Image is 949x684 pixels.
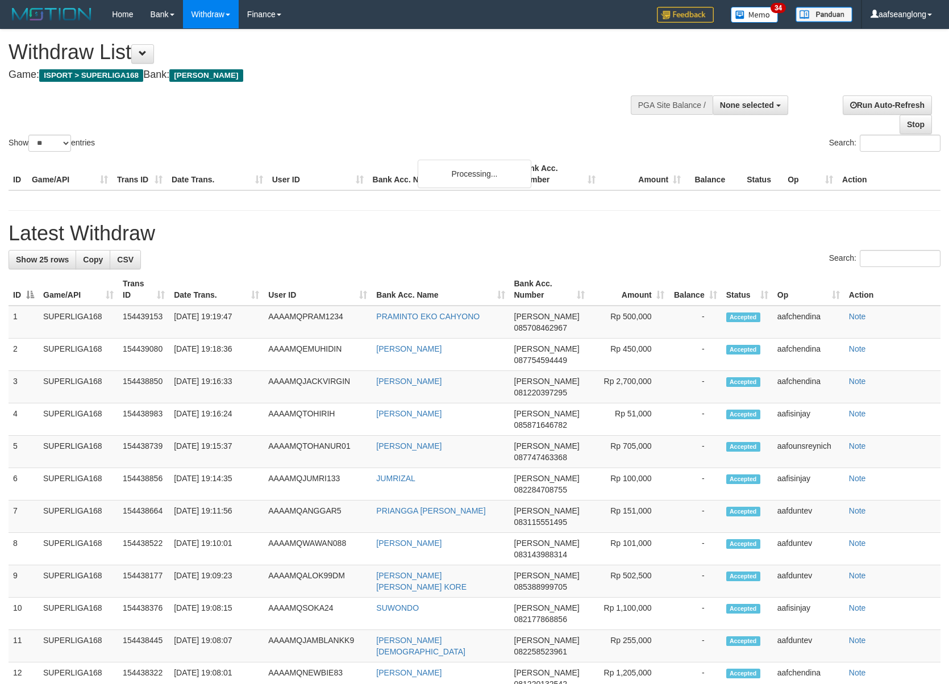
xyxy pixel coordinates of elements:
td: AAAAMQEMUHIDIN [264,339,372,371]
td: Rp 450,000 [589,339,669,371]
span: Copy 085708462967 to clipboard [514,323,567,332]
td: 5 [9,436,39,468]
a: Run Auto-Refresh [843,95,932,115]
td: 2 [9,339,39,371]
h4: Game: Bank: [9,69,621,81]
td: aafduntev [773,501,844,533]
span: Accepted [726,474,760,484]
a: Note [849,668,866,677]
th: Balance [685,158,742,190]
span: [PERSON_NAME] [169,69,243,82]
a: Note [849,636,866,645]
th: Status [742,158,783,190]
td: AAAAMQPRAM1234 [264,306,372,339]
td: 8 [9,533,39,565]
td: SUPERLIGA168 [39,533,118,565]
img: Feedback.jpg [657,7,714,23]
span: Copy 087754594449 to clipboard [514,356,567,365]
span: [PERSON_NAME] [514,344,580,353]
td: 9 [9,565,39,598]
td: aafisinjay [773,598,844,630]
span: Accepted [726,604,760,614]
span: Copy 083115551495 to clipboard [514,518,567,527]
th: ID [9,158,27,190]
th: Op [783,158,838,190]
th: Bank Acc. Name [368,158,515,190]
td: aafchendina [773,339,844,371]
td: 4 [9,403,39,436]
td: - [669,598,722,630]
th: ID: activate to sort column descending [9,273,39,306]
td: AAAAMQALOK99DM [264,565,372,598]
td: SUPERLIGA168 [39,565,118,598]
span: Accepted [726,669,760,678]
th: Date Trans. [167,158,268,190]
th: Trans ID: activate to sort column ascending [118,273,169,306]
span: Accepted [726,572,760,581]
th: Bank Acc. Number: activate to sort column ascending [510,273,589,306]
td: Rp 100,000 [589,468,669,501]
span: Accepted [726,539,760,549]
a: Note [849,506,866,515]
span: [PERSON_NAME] [514,636,580,645]
th: Game/API: activate to sort column ascending [39,273,118,306]
span: [PERSON_NAME] [514,409,580,418]
td: aafchendina [773,306,844,339]
td: 154438376 [118,598,169,630]
span: [PERSON_NAME] [514,539,580,548]
span: Copy [83,255,103,264]
td: 154438522 [118,533,169,565]
td: SUPERLIGA168 [39,436,118,468]
span: [PERSON_NAME] [514,377,580,386]
td: SUPERLIGA168 [39,598,118,630]
td: - [669,501,722,533]
a: JUMRIZAL [376,474,415,483]
div: PGA Site Balance / [631,95,713,115]
img: Button%20Memo.svg [731,7,779,23]
td: 154438850 [118,371,169,403]
td: 154439153 [118,306,169,339]
input: Search: [860,250,940,267]
td: [DATE] 19:16:33 [169,371,264,403]
td: Rp 1,100,000 [589,598,669,630]
td: AAAAMQJACKVIRGIN [264,371,372,403]
th: User ID [268,158,368,190]
a: Note [849,344,866,353]
label: Show entries [9,135,95,152]
td: Rp 2,700,000 [589,371,669,403]
td: - [669,436,722,468]
span: Accepted [726,312,760,322]
td: aafchendina [773,371,844,403]
span: Accepted [726,377,760,387]
span: Copy 082284708755 to clipboard [514,485,567,494]
a: PRIANGGA [PERSON_NAME] [376,506,485,515]
td: Rp 51,000 [589,403,669,436]
td: [DATE] 19:08:07 [169,630,264,662]
td: AAAAMQJAMBLANKK9 [264,630,372,662]
td: - [669,403,722,436]
a: SUWONDO [376,603,419,612]
a: [PERSON_NAME] [PERSON_NAME] KORE [376,571,467,591]
th: Game/API [27,158,113,190]
th: Amount [600,158,685,190]
td: - [669,565,722,598]
span: Copy 081220397295 to clipboard [514,388,567,397]
td: 6 [9,468,39,501]
th: Balance: activate to sort column ascending [669,273,722,306]
td: Rp 705,000 [589,436,669,468]
td: SUPERLIGA168 [39,630,118,662]
td: 7 [9,501,39,533]
a: [PERSON_NAME] [376,441,442,451]
th: Trans ID [113,158,167,190]
td: - [669,533,722,565]
a: Note [849,603,866,612]
span: Show 25 rows [16,255,69,264]
td: - [669,306,722,339]
th: Amount: activate to sort column ascending [589,273,669,306]
td: Rp 500,000 [589,306,669,339]
td: 11 [9,630,39,662]
a: CSV [110,250,141,269]
td: SUPERLIGA168 [39,403,118,436]
input: Search: [860,135,940,152]
td: Rp 151,000 [589,501,669,533]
